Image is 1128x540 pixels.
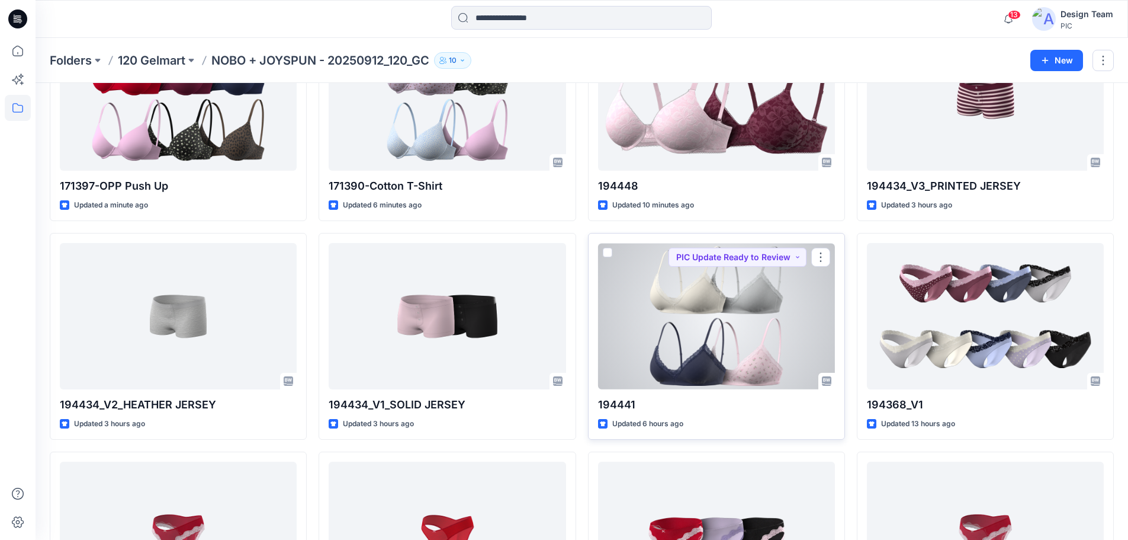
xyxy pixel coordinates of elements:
[74,199,148,212] p: Updated a minute ago
[50,52,92,69] a: Folders
[343,199,422,212] p: Updated 6 minutes ago
[867,24,1104,171] a: 194434_V3_PRINTED JERSEY
[1008,10,1021,20] span: 13
[434,52,471,69] button: 10
[867,397,1104,413] p: 194368_V1
[612,418,683,430] p: Updated 6 hours ago
[343,418,414,430] p: Updated 3 hours ago
[74,418,145,430] p: Updated 3 hours ago
[1060,7,1113,21] div: Design Team
[329,243,565,389] a: 194434_V1_SOLID JERSEY
[867,178,1104,194] p: 194434_V3_PRINTED JERSEY
[867,243,1104,389] a: 194368_V1
[449,54,457,67] p: 10
[1060,21,1113,30] div: PIC
[329,178,565,194] p: 171390-Cotton T-Shirt
[60,178,297,194] p: 171397-OPP Push Up
[60,24,297,171] a: 171397-OPP Push Up
[1032,7,1056,31] img: avatar
[211,52,429,69] p: NOBO + JOYSPUN - 20250912_120_GC
[60,243,297,389] a: 194434_V2_HEATHER JERSEY
[881,199,952,212] p: Updated 3 hours ago
[329,397,565,413] p: 194434_V1_SOLID JERSEY
[598,243,835,389] a: 194441
[118,52,185,69] a: 120 Gelmart
[612,199,694,212] p: Updated 10 minutes ago
[598,178,835,194] p: 194448
[881,418,955,430] p: Updated 13 hours ago
[1030,50,1083,71] button: New
[329,24,565,171] a: 171390-Cotton T-Shirt
[598,397,835,413] p: 194441
[598,24,835,171] a: 194448
[60,397,297,413] p: 194434_V2_HEATHER JERSEY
